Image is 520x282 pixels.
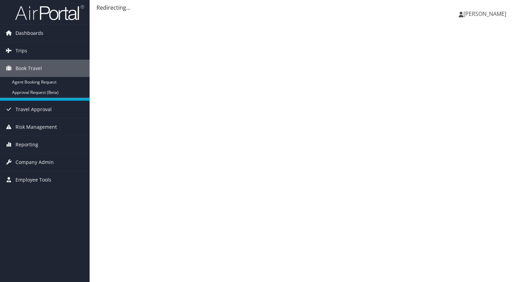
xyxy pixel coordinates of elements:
[463,10,506,18] span: [PERSON_NAME]
[16,118,57,136] span: Risk Management
[15,4,84,21] img: airportal-logo.png
[16,60,42,77] span: Book Travel
[16,25,43,42] span: Dashboards
[459,3,513,24] a: [PERSON_NAME]
[16,101,52,118] span: Travel Approval
[16,42,27,59] span: Trips
[16,136,38,153] span: Reporting
[96,3,513,12] div: Redirecting...
[16,154,54,171] span: Company Admin
[16,171,51,188] span: Employee Tools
